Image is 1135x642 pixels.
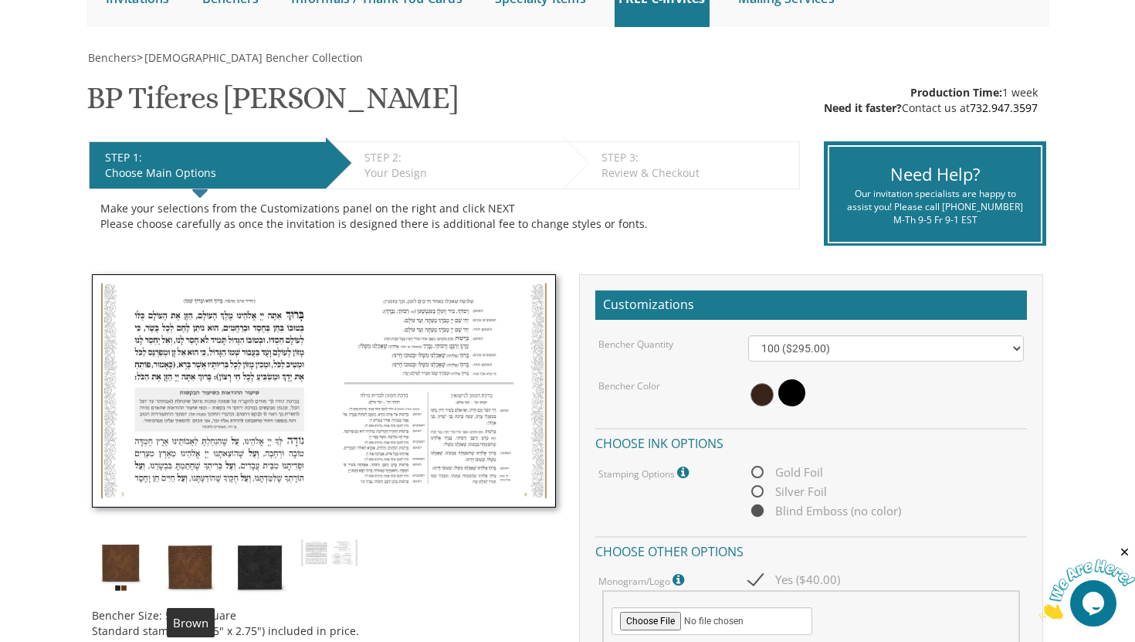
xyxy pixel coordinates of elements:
iframe: chat widget [1039,545,1135,619]
div: STEP 3: [601,150,791,165]
span: [DEMOGRAPHIC_DATA] Bencher Collection [144,50,363,65]
span: Need it faster? [824,100,902,115]
span: Yes ($40.00) [748,570,840,589]
span: Benchers [88,50,137,65]
div: STEP 1: [105,150,318,165]
h2: Customizations [595,290,1027,320]
div: Our invitation specialists are happy to assist you! Please call [PHONE_NUMBER] M-Th 9-5 Fr 9-1 EST [841,187,1028,226]
label: Stamping Options [598,463,693,483]
div: 1 week Contact us at [824,85,1038,116]
img: bp%20bencher%20inside%201.JPG [300,538,358,568]
div: STEP 2: [364,150,555,165]
div: Choose Main Options [105,165,318,181]
span: Production Time: [910,85,1002,100]
span: Blind Emboss (no color) [748,501,901,521]
div: Your Design [364,165,555,181]
label: Monogram/Logo [598,570,688,590]
a: [DEMOGRAPHIC_DATA] Bencher Collection [143,50,363,65]
a: Benchers [86,50,137,65]
h4: Choose ink options [595,428,1027,455]
span: > [137,50,363,65]
h4: Choose other options [595,536,1027,563]
h1: BP Tiferes [PERSON_NAME] [86,81,459,127]
a: 732.947.3597 [970,100,1038,115]
img: black_seude.jpg [231,538,289,596]
img: bp%20bencher%20inside%201.JPG [92,274,556,508]
span: Silver Foil [748,482,827,501]
div: Review & Checkout [601,165,791,181]
label: Bencher Quantity [598,338,673,351]
div: Need Help? [841,162,1028,186]
label: Bencher Color [598,379,660,392]
img: tiferes_seude.jpg [92,538,150,596]
span: Gold Foil [748,463,823,482]
div: Make your selections from the Customizations panel on the right and click NEXT Please choose care... [100,201,788,232]
img: brown_seude.jpg [161,538,219,596]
